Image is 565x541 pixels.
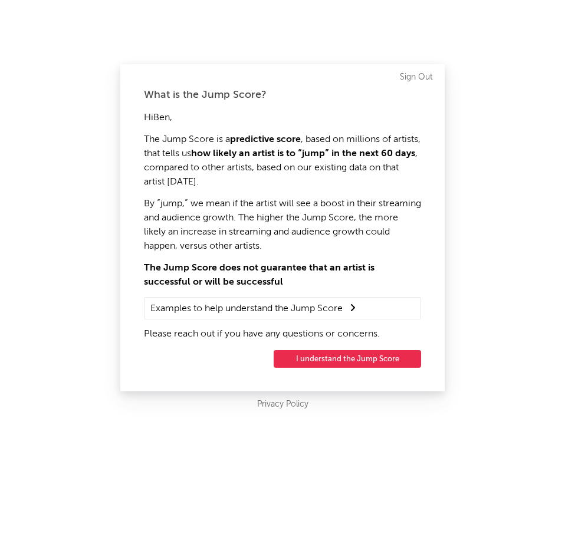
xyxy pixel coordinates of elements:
a: Sign Out [400,70,433,84]
summary: Examples to help understand the Jump Score [150,301,415,316]
p: The Jump Score is a , based on millions of artists, that tells us , compared to other artists, ba... [144,133,421,189]
button: I understand the Jump Score [274,350,421,368]
a: Privacy Policy [257,397,308,412]
p: Hi Ben , [144,111,421,125]
strong: how likely an artist is to “jump” in the next 60 days [191,149,415,159]
p: Please reach out if you have any questions or concerns. [144,327,421,341]
div: What is the Jump Score? [144,88,421,102]
strong: predictive score [230,135,301,144]
p: By “jump,” we mean if the artist will see a boost in their streaming and audience growth. The hig... [144,197,421,253]
strong: The Jump Score does not guarantee that an artist is successful or will be successful [144,263,375,287]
